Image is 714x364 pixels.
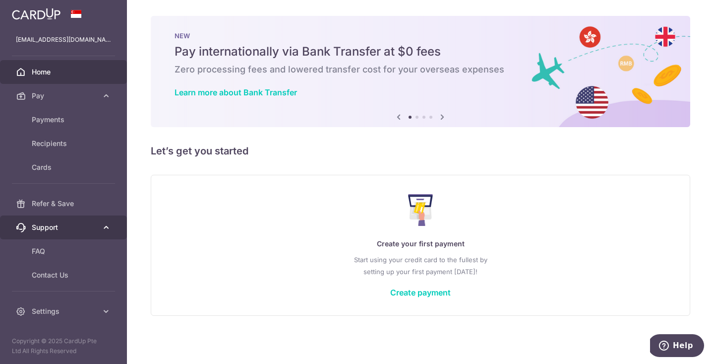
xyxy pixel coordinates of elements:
[650,334,704,359] iframe: Opens a widget where you can find more information
[171,254,670,278] p: Start using your credit card to the fullest by setting up your first payment [DATE]!
[12,8,60,20] img: CardUp
[32,91,97,101] span: Pay
[175,64,666,75] h6: Zero processing fees and lowered transfer cost for your overseas expenses
[32,199,97,209] span: Refer & Save
[175,87,297,97] a: Learn more about Bank Transfer
[390,288,451,297] a: Create payment
[32,222,97,232] span: Support
[32,139,97,148] span: Recipients
[16,35,111,45] p: [EMAIL_ADDRESS][DOMAIN_NAME]
[32,67,97,77] span: Home
[32,246,97,256] span: FAQ
[408,194,433,226] img: Make Payment
[171,238,670,250] p: Create your first payment
[151,143,690,159] h5: Let’s get you started
[175,44,666,60] h5: Pay internationally via Bank Transfer at $0 fees
[32,270,97,280] span: Contact Us
[151,16,690,127] img: Bank transfer banner
[32,162,97,172] span: Cards
[32,306,97,316] span: Settings
[175,32,666,40] p: NEW
[32,115,97,125] span: Payments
